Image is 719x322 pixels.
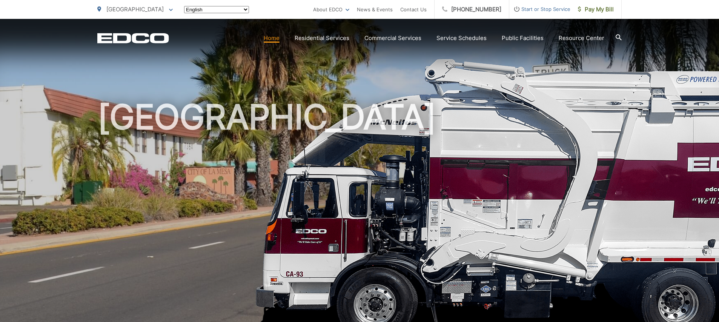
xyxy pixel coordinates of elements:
a: Resource Center [559,34,604,43]
a: EDCD logo. Return to the homepage. [97,33,169,43]
a: Contact Us [400,5,427,14]
a: Home [264,34,280,43]
a: Public Facilities [502,34,544,43]
a: Commercial Services [364,34,421,43]
span: [GEOGRAPHIC_DATA] [106,6,164,13]
a: Service Schedules [436,34,487,43]
select: Select a language [184,6,249,13]
a: Residential Services [295,34,349,43]
a: News & Events [357,5,393,14]
a: About EDCO [313,5,349,14]
span: Pay My Bill [578,5,614,14]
